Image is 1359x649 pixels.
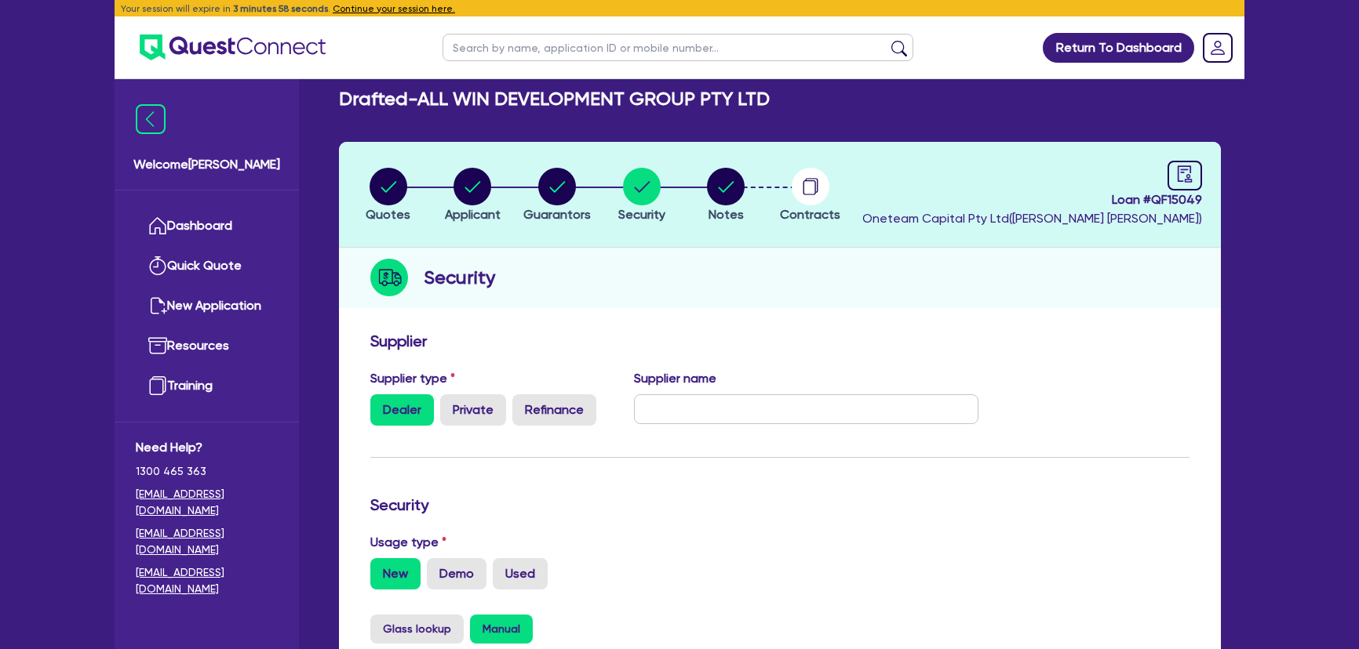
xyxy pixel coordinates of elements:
[233,3,328,14] span: 3 minutes 58 seconds
[1043,33,1194,63] a: Return To Dashboard
[136,326,278,366] a: Resources
[365,167,411,225] button: Quotes
[148,336,167,355] img: resources
[370,533,446,552] label: Usage type
[523,167,592,225] button: Guarantors
[136,564,278,597] a: [EMAIL_ADDRESS][DOMAIN_NAME]
[618,167,666,225] button: Security
[1176,165,1193,183] span: audit
[136,366,278,406] a: Training
[370,558,421,589] label: New
[136,525,278,558] a: [EMAIL_ADDRESS][DOMAIN_NAME]
[470,615,533,644] button: Manual
[136,463,278,480] span: 1300 465 363
[148,376,167,395] img: training
[862,211,1202,226] span: Oneteam Capital Pty Ltd ( [PERSON_NAME] [PERSON_NAME] )
[148,296,167,315] img: new-application
[370,615,464,644] button: Glass lookup
[1197,27,1238,68] a: Dropdown toggle
[370,369,455,388] label: Supplier type
[366,207,410,222] span: Quotes
[424,263,495,292] h2: Security
[339,88,770,111] h2: Drafted - ALL WIN DEVELOPMENT GROUP PTY LTD
[709,207,744,222] span: Notes
[136,206,278,246] a: Dashboard
[780,207,840,222] span: Contracts
[440,394,506,426] label: Private
[634,369,716,388] label: Supplier name
[136,286,278,326] a: New Application
[136,438,278,457] span: Need Help?
[862,190,1202,209] span: Loan # QF15049
[493,558,548,589] label: Used
[136,246,278,286] a: Quick Quote
[444,167,501,225] button: Applicant
[618,207,665,222] span: Security
[136,486,278,519] a: [EMAIL_ADDRESS][DOMAIN_NAME]
[523,207,591,222] span: Guarantors
[148,256,167,275] img: quick-quote
[427,558,486,589] label: Demo
[333,2,455,16] button: Continue your session here.
[140,34,326,60] img: quest-connect-logo-blue
[443,34,913,61] input: Search by name, application ID or mobile number...
[133,155,280,174] span: Welcome [PERSON_NAME]
[136,104,166,134] img: icon-menu-close
[445,207,501,222] span: Applicant
[512,394,596,426] label: Refinance
[370,259,408,296] img: step-icon
[779,167,841,225] button: Contracts
[370,495,1190,514] h3: Security
[370,332,1190,350] h3: Supplier
[706,167,745,225] button: Notes
[370,394,434,426] label: Dealer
